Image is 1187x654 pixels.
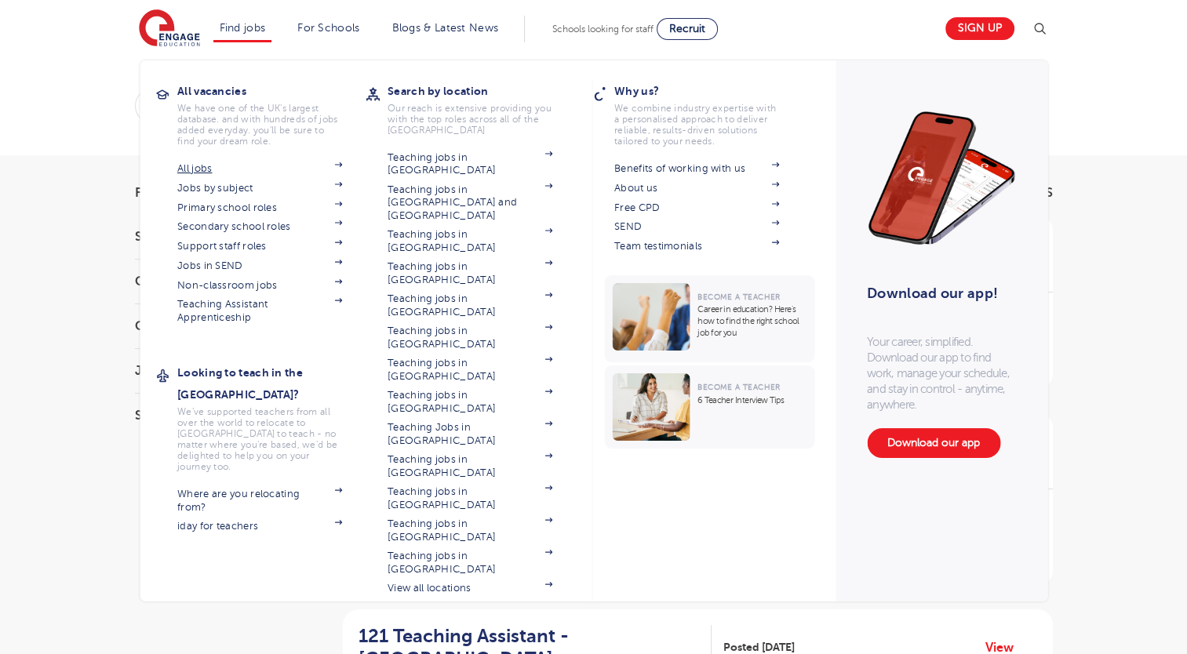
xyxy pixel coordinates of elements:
[614,182,779,194] a: About us
[388,80,576,102] h3: Search by location
[177,362,366,472] a: Looking to teach in the [GEOGRAPHIC_DATA]?We've supported teachers from all over the world to rel...
[388,421,552,447] a: Teaching Jobs in [GEOGRAPHIC_DATA]
[388,357,552,383] a: Teaching jobs in [GEOGRAPHIC_DATA]
[177,162,342,175] a: All jobs
[135,409,308,422] h3: Sector
[392,22,499,34] a: Blogs & Latest News
[388,582,552,594] a: View all locations
[388,183,552,222] a: Teaching jobs in [GEOGRAPHIC_DATA] and [GEOGRAPHIC_DATA]
[135,231,308,243] h3: Start Date
[177,362,366,405] h3: Looking to teach in the [GEOGRAPHIC_DATA]?
[139,9,200,49] img: Engage Education
[697,394,807,406] p: 6 Teacher Interview Tips
[177,182,342,194] a: Jobs by subject
[867,334,1016,412] p: Your career, simplified. Download our app to find work, manage your schedule, and stay in control...
[614,240,779,253] a: Team testimonials
[945,17,1014,40] a: Sign up
[135,365,308,377] h3: Job Type
[552,24,654,35] span: Schools looking for staff
[388,260,552,286] a: Teaching jobs in [GEOGRAPHIC_DATA]
[697,383,780,391] span: Become a Teacher
[867,276,1009,311] h3: Download our app!
[604,365,818,449] a: Become a Teacher6 Teacher Interview Tips
[177,202,342,214] a: Primary school roles
[177,488,342,514] a: Where are you relocating from?
[614,80,803,102] h3: Why us?
[177,103,342,147] p: We have one of the UK's largest database. and with hundreds of jobs added everyday. you'll be sur...
[135,88,879,124] div: Submit
[297,22,359,34] a: For Schools
[388,228,552,254] a: Teaching jobs in [GEOGRAPHIC_DATA]
[614,103,779,147] p: We combine industry expertise with a personalised approach to deliver reliable, results-driven so...
[177,240,342,253] a: Support staff roles
[614,80,803,147] a: Why us?We combine industry expertise with a personalised approach to deliver reliable, results-dr...
[388,292,552,318] a: Teaching jobs in [GEOGRAPHIC_DATA]
[177,260,342,272] a: Jobs in SEND
[614,220,779,233] a: SEND
[669,23,705,35] span: Recruit
[388,453,552,479] a: Teaching jobs in [GEOGRAPHIC_DATA]
[177,298,342,324] a: Teaching Assistant Apprenticeship
[388,80,576,136] a: Search by locationOur reach is extensive providing you with the top roles across all of the [GEOG...
[388,103,552,136] p: Our reach is extensive providing you with the top roles across all of the [GEOGRAPHIC_DATA]
[177,80,366,147] a: All vacanciesWe have one of the UK's largest database. and with hundreds of jobs added everyday. ...
[697,292,780,301] span: Become a Teacher
[388,389,552,415] a: Teaching jobs in [GEOGRAPHIC_DATA]
[177,80,366,102] h3: All vacancies
[604,275,818,362] a: Become a TeacherCareer in education? Here’s how to find the right school job for you
[388,151,552,177] a: Teaching jobs in [GEOGRAPHIC_DATA]
[135,187,182,199] span: Filters
[135,275,308,288] h3: County
[135,320,308,332] h3: City
[177,520,342,532] a: iday for teachers
[614,202,779,214] a: Free CPD
[220,22,266,34] a: Find jobs
[388,518,552,543] a: Teaching jobs in [GEOGRAPHIC_DATA]
[388,550,552,576] a: Teaching jobs in [GEOGRAPHIC_DATA]
[657,18,718,40] a: Recruit
[388,325,552,351] a: Teaching jobs in [GEOGRAPHIC_DATA]
[388,485,552,511] a: Teaching jobs in [GEOGRAPHIC_DATA]
[177,406,342,472] p: We've supported teachers from all over the world to relocate to [GEOGRAPHIC_DATA] to teach - no m...
[177,279,342,292] a: Non-classroom jobs
[614,162,779,175] a: Benefits of working with us
[867,428,1000,458] a: Download our app
[177,220,342,233] a: Secondary school roles
[697,303,807,339] p: Career in education? Here’s how to find the right school job for you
